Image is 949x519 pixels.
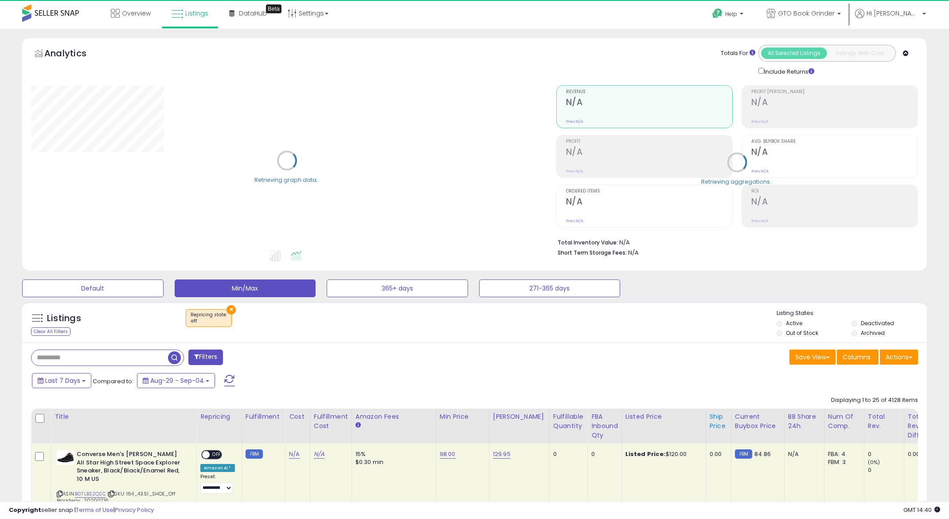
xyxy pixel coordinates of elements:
div: Repricing [200,412,238,421]
div: Ship Price [710,412,727,431]
button: All Selected Listings [761,47,827,59]
div: seller snap | | [9,506,154,515]
div: 0 [868,450,904,458]
div: 0 [591,450,615,458]
span: 84.86 [754,450,771,458]
div: Preset: [200,474,235,494]
span: DataHub [239,9,267,18]
div: Retrieving graph data.. [254,176,319,184]
div: FBA inbound Qty [591,412,618,440]
div: $120.00 [625,450,699,458]
a: N/A [289,450,300,459]
div: Totals For [721,49,755,58]
div: Fulfillment Cost [314,412,348,431]
span: Help [725,10,737,18]
strong: Copyright [9,506,41,514]
span: Last 7 Days [45,376,80,385]
span: Columns [843,353,871,362]
div: N/A [788,450,817,458]
label: Active [786,319,802,327]
div: off [191,318,227,324]
button: Aug-29 - Sep-04 [137,373,215,388]
div: 0 [868,466,904,474]
a: Help [705,1,752,29]
label: Out of Stock [786,329,818,337]
div: 0.00 [908,450,922,458]
div: Min Price [440,412,485,421]
button: Columns [837,350,879,365]
label: Deactivated [861,319,894,327]
div: $0.30 min [355,458,429,466]
div: Amazon Fees [355,412,432,421]
button: Min/Max [175,279,316,297]
div: Include Returns [752,66,825,76]
i: Get Help [712,8,723,19]
div: Cost [289,412,306,421]
button: Default [22,279,164,297]
p: Listing States: [777,309,927,318]
div: Listed Price [625,412,702,421]
div: Total Rev. [868,412,900,431]
button: 271-365 days [479,279,621,297]
span: Hi [PERSON_NAME] [867,9,920,18]
button: 365+ days [327,279,468,297]
div: [PERSON_NAME] [493,412,546,421]
button: Listings With Cost [827,47,893,59]
button: Filters [188,350,223,365]
small: (0%) [868,459,880,466]
button: Last 7 Days [32,373,91,388]
div: Tooltip anchor [266,4,281,13]
span: Listings [185,9,208,18]
div: 0 [553,450,581,458]
a: B07LBS2QSC [75,490,106,498]
small: FBM [246,449,263,459]
div: Clear All Filters [31,327,70,336]
div: Fulfillable Quantity [553,412,584,431]
span: Repricing state : [191,311,227,325]
a: N/A [314,450,324,459]
div: FBA: 4 [828,450,857,458]
div: Num of Comp. [828,412,860,431]
img: 31JQpEwkkdL._SL40_.jpg [57,450,74,465]
b: Listed Price: [625,450,666,458]
div: Title [55,412,193,421]
label: Archived [861,329,885,337]
div: 15% [355,450,429,458]
small: Amazon Fees. [355,421,361,429]
button: Save View [789,350,836,365]
span: Overview [122,9,151,18]
div: Fulfillment [246,412,281,421]
b: Converse Men's [PERSON_NAME] All Star High Street Space Explorer Sneaker, Black/Black/Enamel Red,... [77,450,184,485]
div: Total Rev. Diff. [908,412,925,440]
button: Actions [880,350,918,365]
a: 129.95 [493,450,511,459]
span: | SKU: 164_43.51_SHOE_Off Broadway_20200716 [57,490,176,503]
div: Displaying 1 to 25 of 4128 items [831,396,918,405]
a: 98.00 [440,450,456,459]
div: Current Buybox Price [735,412,781,431]
h5: Listings [47,312,81,325]
div: 0.00 [710,450,724,458]
button: × [227,305,236,315]
a: Terms of Use [76,506,113,514]
div: Retrieving aggregations.. [701,177,773,185]
small: FBM [735,449,752,459]
div: BB Share 24h. [788,412,820,431]
a: Privacy Policy [115,506,154,514]
span: Compared to: [93,377,133,385]
div: Amazon AI * [200,464,235,472]
span: GTO Book Grinder [778,9,835,18]
span: OFF [210,451,224,459]
div: FBM: 3 [828,458,857,466]
span: Aug-29 - Sep-04 [150,376,204,385]
a: Hi [PERSON_NAME] [855,9,926,29]
span: 2025-09-12 14:40 GMT [903,506,940,514]
h5: Analytics [44,47,104,62]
